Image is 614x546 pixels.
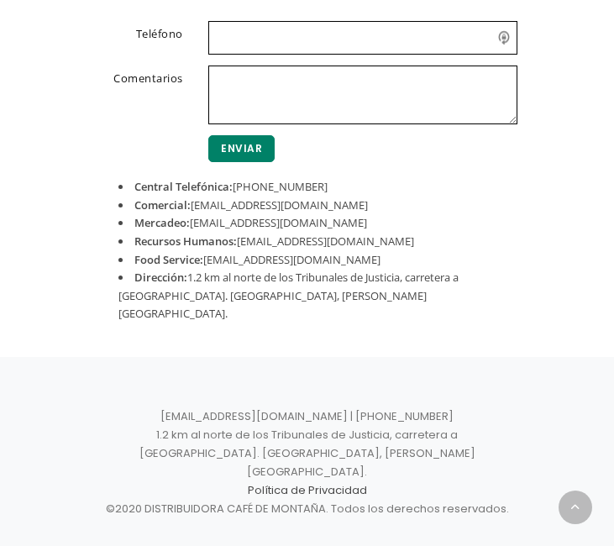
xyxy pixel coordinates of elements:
strong: Central Telefónica: [134,179,233,194]
strong: Mercadeo: [134,215,190,230]
li: [EMAIL_ADDRESS][DOMAIN_NAME] [118,233,496,251]
label: Comentarios [85,66,197,121]
li: 1.2 km al norte de los Tribunales de Justicia, carretera a [GEOGRAPHIC_DATA]. [GEOGRAPHIC_DATA], ... [118,269,496,323]
label: Teléfono [85,21,197,51]
p: [EMAIL_ADDRESS][DOMAIN_NAME] | [PHONE_NUMBER] 1.2 km al norte de los Tribunales de Justicia, carr... [106,407,509,519]
strong: Comercial: [134,197,191,213]
li: [EMAIL_ADDRESS][DOMAIN_NAME] [118,251,496,270]
strong: Recursos Humanos: [134,234,237,249]
li: [PHONE_NUMBER] [118,178,496,197]
strong: Food Service: [134,252,203,267]
a: Política de Privacidad [248,482,367,498]
li: [EMAIL_ADDRESS][DOMAIN_NAME] [118,214,496,233]
li: [EMAIL_ADDRESS][DOMAIN_NAME] [118,197,496,215]
button: Enviar [208,135,275,162]
strong: Dirección: [134,270,187,285]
